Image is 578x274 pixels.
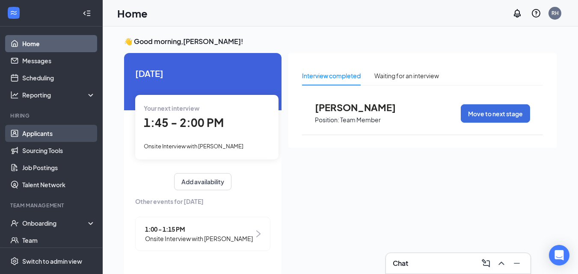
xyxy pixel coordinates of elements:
a: Scheduling [22,69,95,86]
a: Home [22,35,95,52]
span: Onsite Interview with [PERSON_NAME] [144,143,243,150]
h1: Home [117,6,148,21]
a: Talent Network [22,176,95,193]
a: Team [22,232,95,249]
h3: Chat [393,259,408,268]
svg: UserCheck [10,219,19,227]
a: Messages [22,52,95,69]
a: Applicants [22,125,95,142]
a: Job Postings [22,159,95,176]
button: Minimize [510,256,524,270]
a: Sourcing Tools [22,142,95,159]
button: Move to next stage [461,104,530,123]
button: ChevronUp [495,256,508,270]
button: Add availability [174,173,231,190]
svg: ChevronUp [496,258,507,268]
h3: 👋 Good morning, [PERSON_NAME] ! [124,37,557,46]
span: 1:00 - 1:15 PM [145,224,253,234]
button: ComposeMessage [479,256,493,270]
span: Your next interview [144,104,199,112]
svg: Minimize [512,258,522,268]
svg: Settings [10,257,19,265]
svg: Notifications [512,8,522,18]
svg: Collapse [83,9,91,18]
span: [PERSON_NAME] [315,102,409,113]
div: Waiting for an interview [374,71,439,80]
svg: QuestionInfo [531,8,541,18]
span: Onsite Interview with [PERSON_NAME] [145,234,253,243]
div: RH [551,9,559,17]
div: Open Intercom Messenger [549,245,569,265]
svg: ComposeMessage [481,258,491,268]
svg: Analysis [10,91,19,99]
span: 1:45 - 2:00 PM [144,115,224,130]
div: Switch to admin view [22,257,82,265]
p: Team Member [340,116,381,124]
svg: WorkstreamLogo [9,9,18,17]
p: Position: [315,116,339,124]
div: Onboarding [22,219,88,227]
div: Hiring [10,112,94,119]
span: Other events for [DATE] [135,197,270,206]
span: [DATE] [135,67,270,80]
div: Reporting [22,91,96,99]
div: Interview completed [302,71,361,80]
div: Team Management [10,202,94,209]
